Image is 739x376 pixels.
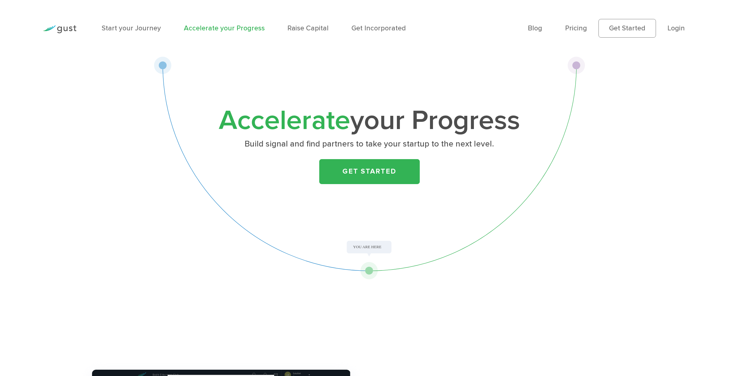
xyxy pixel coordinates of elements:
a: Accelerate your Progress [184,24,265,32]
a: Start your Journey [102,24,161,32]
a: Get Started [319,159,420,184]
p: Build signal and find partners to take your startup to the next level. [217,139,522,149]
h1: your Progress [214,108,525,133]
a: Get Started [598,19,656,38]
img: Gust Logo [43,25,76,33]
a: Raise Capital [287,24,329,32]
a: Pricing [565,24,587,32]
a: Login [667,24,685,32]
a: Get Incorporated [351,24,406,32]
a: Blog [528,24,542,32]
span: Accelerate [219,104,350,137]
